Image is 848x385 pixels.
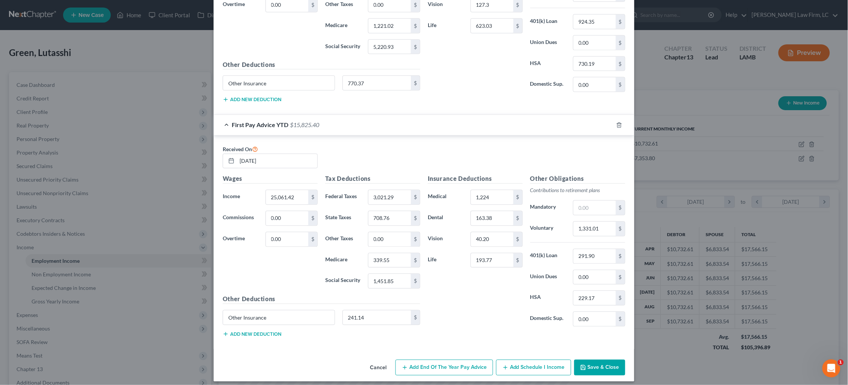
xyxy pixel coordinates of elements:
label: Life [424,253,467,268]
div: $ [411,253,420,268]
input: 0.00 [343,311,411,325]
input: MM/DD/YYYY [237,154,317,168]
div: $ [616,201,625,215]
button: Add new deduction [223,331,281,337]
label: State Taxes [321,211,364,226]
div: $ [411,311,420,325]
input: 0.00 [368,232,411,247]
input: Specify... [223,311,335,325]
label: Social Security [321,274,364,289]
label: 401(k) Loan [527,249,569,264]
div: $ [411,274,420,288]
button: Add Schedule I Income [496,360,571,376]
label: Domestic Sup. [527,312,569,327]
div: $ [513,232,522,247]
div: $ [308,232,317,247]
label: Vision [424,232,467,247]
div: $ [513,19,522,33]
label: Medical [424,190,467,205]
iframe: Intercom live chat [822,359,840,377]
label: Union Dues [527,35,569,50]
input: 0.00 [471,232,513,247]
div: $ [616,15,625,29]
input: 0.00 [471,253,513,268]
div: $ [308,190,317,205]
input: 0.00 [471,211,513,226]
div: $ [616,77,625,92]
label: Life [424,18,467,33]
div: $ [616,36,625,50]
input: 0.00 [343,76,411,90]
div: $ [616,249,625,264]
label: HSA [527,291,569,306]
input: 0.00 [573,249,616,264]
span: 1 [838,359,844,365]
div: $ [308,211,317,226]
label: Union Dues [527,270,569,285]
div: $ [411,76,420,90]
input: 0.00 [368,211,411,226]
label: 401(k) Loan [527,14,569,29]
label: Dental [424,211,467,226]
input: 0.00 [266,211,308,226]
label: HSA [527,56,569,71]
div: $ [411,190,420,205]
input: 0.00 [573,222,616,236]
label: Medicare [321,18,364,33]
h5: Tax Deductions [325,174,420,184]
input: 0.00 [573,57,616,71]
label: Social Security [321,39,364,55]
input: 0.00 [573,77,616,92]
input: 0.00 [368,253,411,268]
label: Voluntary [527,221,569,236]
h5: Other Deductions [223,60,420,70]
div: $ [616,57,625,71]
h5: Insurance Deductions [428,174,523,184]
label: Other Taxes [321,232,364,247]
h5: Wages [223,174,318,184]
h5: Other Obligations [530,174,625,184]
span: Income [223,193,240,200]
div: $ [411,40,420,54]
input: 0.00 [266,232,308,247]
span: First Pay Advice YTD [232,121,288,129]
button: Save & Close [574,360,625,376]
input: 0.00 [573,312,616,326]
div: $ [513,211,522,226]
input: 0.00 [573,15,616,29]
label: Commissions [219,211,262,226]
label: Overtime [219,232,262,247]
button: Cancel [364,361,392,376]
input: 0.00 [471,19,513,33]
input: 0.00 [368,40,411,54]
button: Add End of the Year Pay Advice [395,360,493,376]
label: Mandatory [527,200,569,215]
div: $ [616,291,625,305]
input: 0.00 [266,190,308,205]
label: Received On [223,145,258,154]
input: 0.00 [368,274,411,288]
div: $ [513,190,522,205]
input: 0.00 [573,270,616,285]
div: $ [513,253,522,268]
div: $ [411,232,420,247]
label: Federal Taxes [321,190,364,205]
div: $ [616,312,625,326]
input: 0.00 [573,36,616,50]
div: $ [616,222,625,236]
div: $ [411,19,420,33]
input: 0.00 [573,201,616,215]
div: $ [411,211,420,226]
h5: Other Deductions [223,295,420,304]
label: Domestic Sup. [527,77,569,92]
input: 0.00 [368,190,411,205]
input: Specify... [223,76,335,90]
div: $ [616,270,625,285]
label: Medicare [321,253,364,268]
input: 0.00 [471,190,513,205]
input: 0.00 [368,19,411,33]
input: 0.00 [573,291,616,305]
span: $15,825.40 [290,121,319,129]
button: Add new deduction [223,97,281,103]
p: Contributions to retirement plans [530,187,625,194]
